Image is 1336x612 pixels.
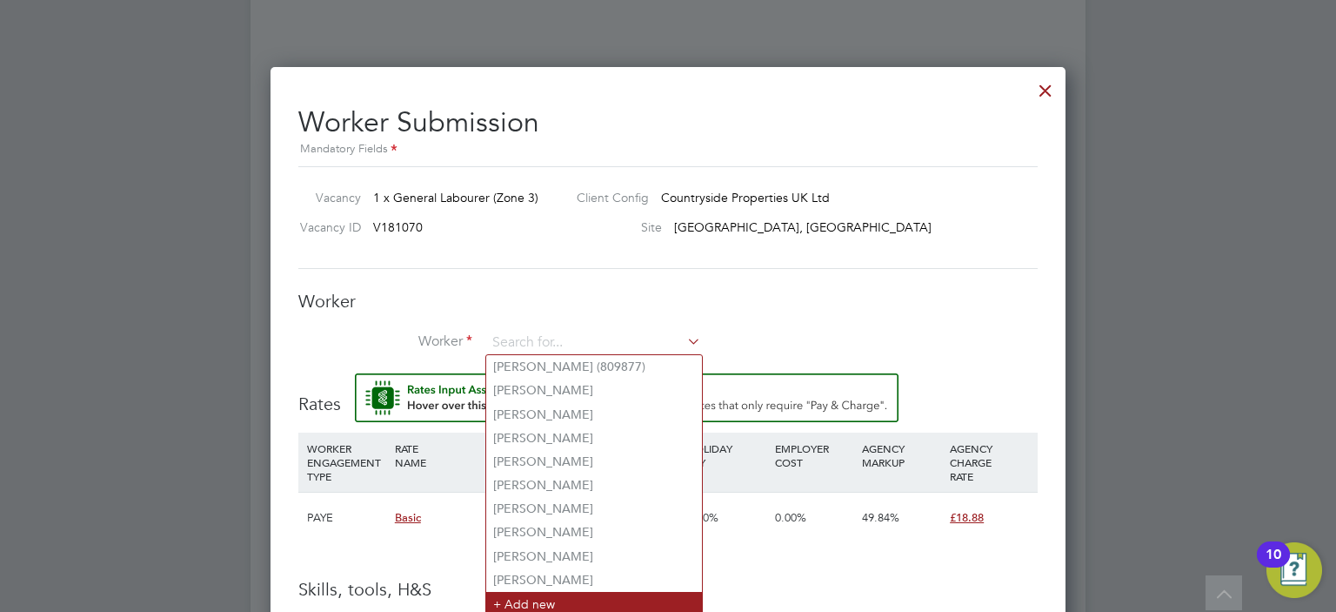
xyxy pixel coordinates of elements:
[395,510,421,525] span: Basic
[486,427,702,450] li: [PERSON_NAME]
[486,450,702,474] li: [PERSON_NAME]
[950,510,984,525] span: £18.88
[862,510,899,525] span: 49.84%
[486,355,702,379] li: [PERSON_NAME] (809877)
[858,433,945,478] div: AGENCY MARKUP
[303,433,391,492] div: WORKER ENGAGEMENT TYPE
[486,545,702,568] li: [PERSON_NAME]
[298,373,1038,415] h3: Rates
[298,140,1038,159] div: Mandatory Fields
[674,219,932,235] span: [GEOGRAPHIC_DATA], [GEOGRAPHIC_DATA]
[355,373,898,422] button: Rate Assistant
[1266,555,1281,577] div: 10
[373,219,423,235] span: V181070
[1266,542,1322,598] button: Open Resource Center, 10 new notifications
[373,190,538,205] span: 1 x General Labourer (Zone 3)
[661,190,830,205] span: Countryside Properties UK Ltd
[298,91,1038,160] h2: Worker Submission
[486,330,701,356] input: Search for...
[298,290,1038,313] h3: Worker
[563,219,662,235] label: Site
[298,333,472,351] label: Worker
[945,433,1033,492] div: AGENCY CHARGE RATE
[391,433,507,478] div: RATE NAME
[563,190,649,205] label: Client Config
[775,510,806,525] span: 0.00%
[486,403,702,427] li: [PERSON_NAME]
[291,190,361,205] label: Vacancy
[298,578,1038,601] h3: Skills, tools, H&S
[486,497,702,521] li: [PERSON_NAME]
[303,493,391,543] div: PAYE
[683,433,771,478] div: HOLIDAY PAY
[486,379,702,402] li: [PERSON_NAME]
[486,521,702,544] li: [PERSON_NAME]
[486,474,702,497] li: [PERSON_NAME]
[486,568,702,592] li: [PERSON_NAME]
[771,433,858,478] div: EMPLOYER COST
[291,219,361,235] label: Vacancy ID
